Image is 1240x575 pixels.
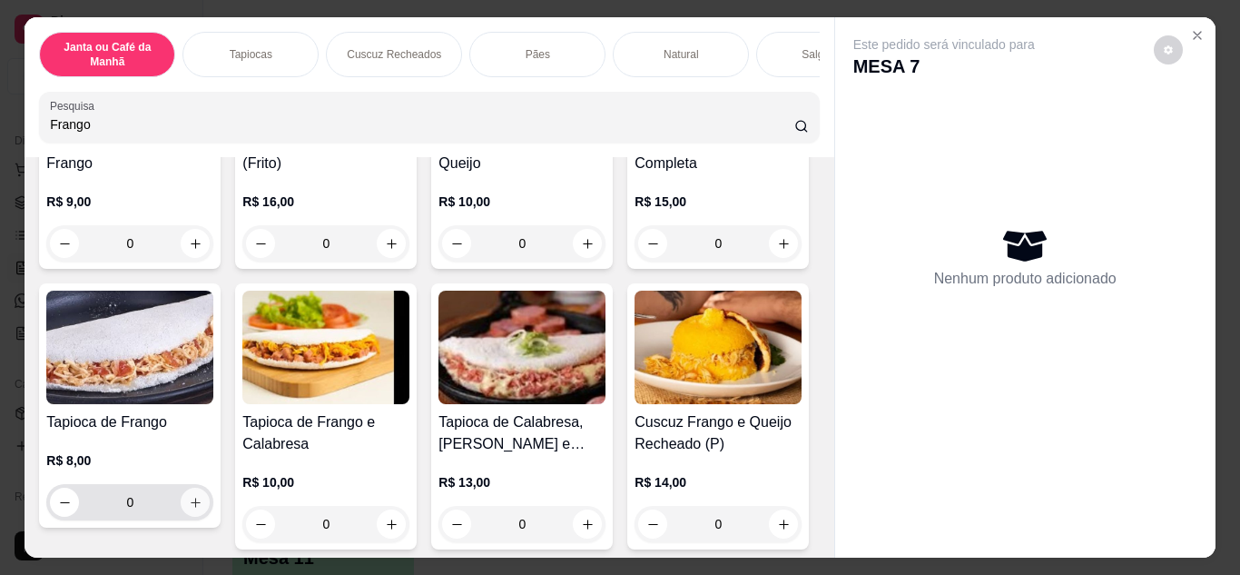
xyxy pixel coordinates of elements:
label: Pesquisa [50,98,101,114]
button: increase-product-quantity [573,229,602,258]
button: Close [1183,21,1212,50]
p: R$ 10,00 [242,473,409,491]
img: product-image [46,291,213,404]
p: Pães [526,47,550,62]
button: decrease-product-quantity [1154,35,1183,64]
p: R$ 14,00 [635,473,802,491]
p: R$ 9,00 [46,193,213,211]
button: decrease-product-quantity [246,510,275,539]
button: increase-product-quantity [769,510,798,539]
button: increase-product-quantity [769,229,798,258]
button: decrease-product-quantity [638,510,667,539]
p: R$ 15,00 [635,193,802,211]
h4: Tapioca de Calabresa, [PERSON_NAME] e [PERSON_NAME] [438,411,605,455]
h4: Tapioca de Frango e Calabresa [242,411,409,455]
p: Tapiocas [230,47,272,62]
button: decrease-product-quantity [50,488,79,517]
p: R$ 13,00 [438,473,605,491]
img: product-image [635,291,802,404]
button: increase-product-quantity [377,229,406,258]
img: product-image [438,291,605,404]
button: decrease-product-quantity [442,510,471,539]
button: decrease-product-quantity [442,229,471,258]
button: increase-product-quantity [181,229,210,258]
p: MESA 7 [853,54,1035,79]
img: product-image [242,291,409,404]
p: R$ 10,00 [438,193,605,211]
h4: Tapioca de Frango [46,411,213,433]
p: Janta ou Café da Manhã [54,40,160,69]
button: decrease-product-quantity [638,229,667,258]
p: Cuscuz Recheados [347,47,441,62]
button: increase-product-quantity [573,510,602,539]
button: increase-product-quantity [377,510,406,539]
button: decrease-product-quantity [50,229,79,258]
button: increase-product-quantity [181,488,210,517]
p: Nenhum produto adicionado [934,268,1117,290]
p: Este pedido será vinculado para [853,35,1035,54]
p: R$ 16,00 [242,193,409,211]
p: Salgados [802,47,847,62]
input: Pesquisa [50,115,794,134]
h4: Cuscuz Frango e Queijo Recheado (P) [635,411,802,455]
p: Natural [664,47,699,62]
p: R$ 8,00 [46,451,213,470]
button: decrease-product-quantity [246,229,275,258]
